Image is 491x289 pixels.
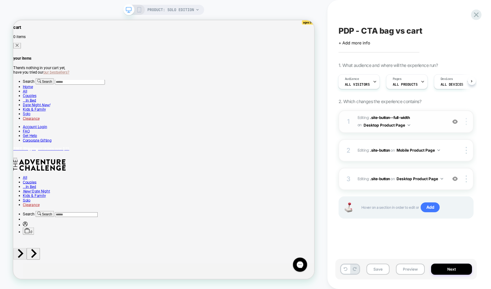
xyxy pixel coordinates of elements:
a: Home [13,86,26,92]
img: close [466,118,467,125]
a: All [13,92,18,98]
a: Kids & Family [13,116,43,122]
span: Search [38,80,52,84]
a: All [13,207,18,213]
a: Clearance [13,128,35,134]
img: down arrow [437,149,440,151]
span: on [391,147,395,154]
img: down arrow [441,178,443,180]
span: on [358,122,362,128]
img: crossed eye [452,176,458,181]
a: Couples [13,213,31,219]
span: 2. Which changes the experience contains? [339,99,421,104]
span: ALL PRODUCTS [393,82,418,87]
span: New! [13,225,24,231]
button: Gorgias live chat [3,2,22,21]
span: Editing : [358,114,443,129]
a: Account [13,139,45,145]
span: .site-button [370,148,390,153]
button: Search [29,77,54,85]
button: Search [29,254,54,262]
span: All Visitors [345,82,370,87]
span: Search [38,256,52,261]
img: close [466,175,467,182]
span: Date Night [25,225,49,231]
img: crossed eye [452,119,458,124]
span: .site-button--full-width [370,115,410,120]
img: Joystick [342,202,355,212]
a: our bestsellers? [40,66,75,72]
span: New! [38,110,49,116]
img: close [466,147,467,154]
a: ...In Bed [13,219,30,225]
span: + Add more info [339,40,370,45]
span: Cart Item Count:0 [23,280,25,285]
span: .site-button [370,176,390,181]
button: Preview [396,264,425,275]
a: Date Night [13,225,49,231]
a: Solo [13,237,23,243]
span: Audience [345,77,359,81]
a: Account [13,270,19,276]
a: Corporate Gifting [13,157,51,163]
div: 1 [346,116,352,127]
span: 1. What audience and where will the experience run? [339,62,438,68]
a: Kids & Family [13,231,43,237]
span: PRODUCT: Solo Edition [147,5,194,15]
button: Next [431,264,472,275]
a: Get Help [13,151,32,157]
a: Solo [13,122,23,128]
a: FAQ [13,145,22,151]
a: Couples [13,98,31,104]
a: ...In Bed [13,104,30,110]
div: 3 [346,173,352,185]
a: Date Night [13,110,49,116]
a: Clearance [13,243,35,249]
span: ALL DEVICES [441,82,463,87]
span: Add [421,202,440,213]
span: Date Night [13,110,36,116]
button: Desktop Product Page [364,121,410,129]
span: Hover on a section in order to edit or [361,202,467,213]
span: on [391,175,395,182]
span: PDP - CTA bag vs cart [339,26,423,36]
button: Desktop Product Page [397,175,443,183]
button: Mobile Product Page [397,146,440,154]
span: Editing : [358,146,443,154]
button: Save [366,264,390,275]
span: Devices [441,77,453,81]
div: 2 [346,145,352,156]
button: Cart [13,276,28,286]
label: Search [13,79,28,85]
img: down arrow [408,124,410,126]
label: Search [13,255,28,261]
span: Pages [393,77,402,81]
span: Editing : [358,175,443,183]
